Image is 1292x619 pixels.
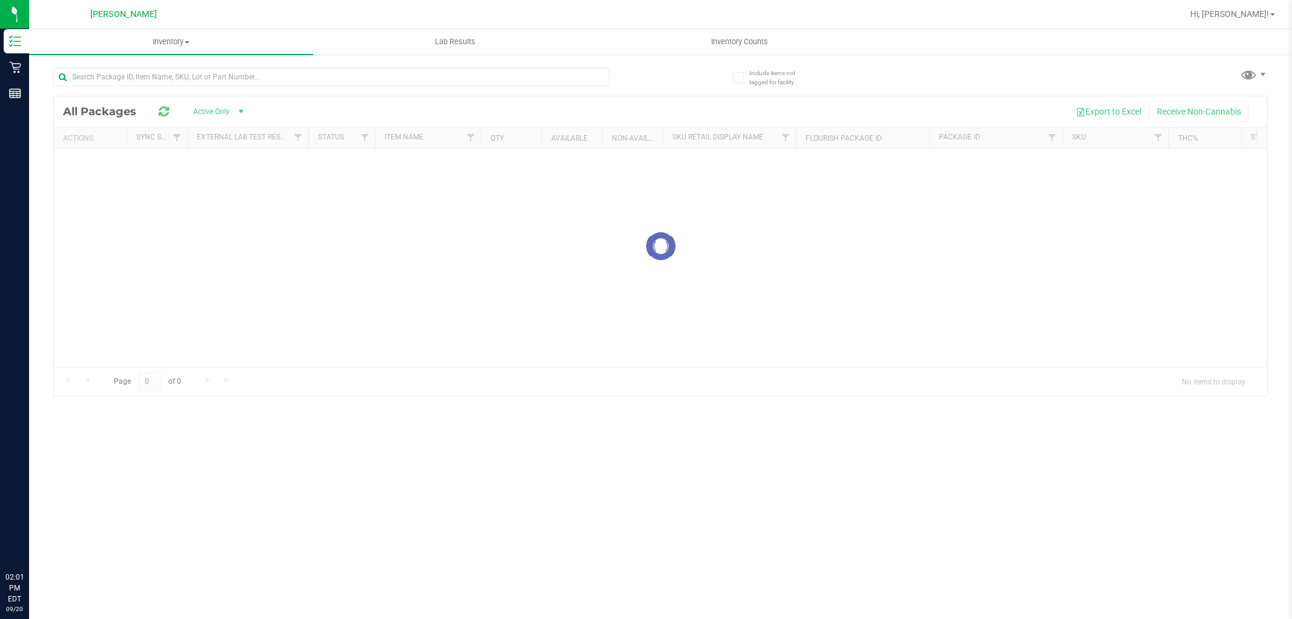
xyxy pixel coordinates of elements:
iframe: Resource center [12,522,48,558]
p: 02:01 PM EDT [5,572,24,604]
inline-svg: Reports [9,87,21,99]
span: [PERSON_NAME] [90,9,157,19]
inline-svg: Inventory [9,35,21,47]
a: Lab Results [313,29,597,55]
a: Inventory [29,29,313,55]
a: Inventory Counts [597,29,881,55]
input: Search Package ID, Item Name, SKU, Lot or Part Number... [53,68,609,86]
span: Hi, [PERSON_NAME]! [1190,9,1269,19]
span: Lab Results [419,36,492,47]
inline-svg: Retail [9,61,21,73]
span: Inventory Counts [695,36,784,47]
span: Include items not tagged for facility [749,69,810,87]
span: Inventory [29,36,313,47]
p: 09/20 [5,604,24,614]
